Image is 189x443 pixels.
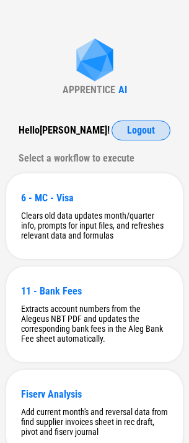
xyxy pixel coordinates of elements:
div: Select a workflow to execute [19,148,170,168]
div: Fiserv Analysis [21,388,168,400]
div: Extracts account numbers from the Alegeus NBT PDF and updates the corresponding bank fees in the ... [21,304,168,344]
div: Add current month's and reversal data from find supplier invoices sheet in rec draft, pivot and f... [21,407,168,437]
div: APPRENTICE [63,84,115,96]
div: Hello [PERSON_NAME] ! [19,121,110,140]
img: Apprentice AI [70,39,120,84]
div: 6 - MC - Visa [21,192,168,204]
span: Logout [127,126,155,135]
div: 11 - Bank Fees [21,285,168,297]
div: AI [118,84,127,96]
button: Logout [112,121,170,140]
div: Clears old data updates month/quarter info, prompts for input files, and refreshes relevant data ... [21,211,168,240]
